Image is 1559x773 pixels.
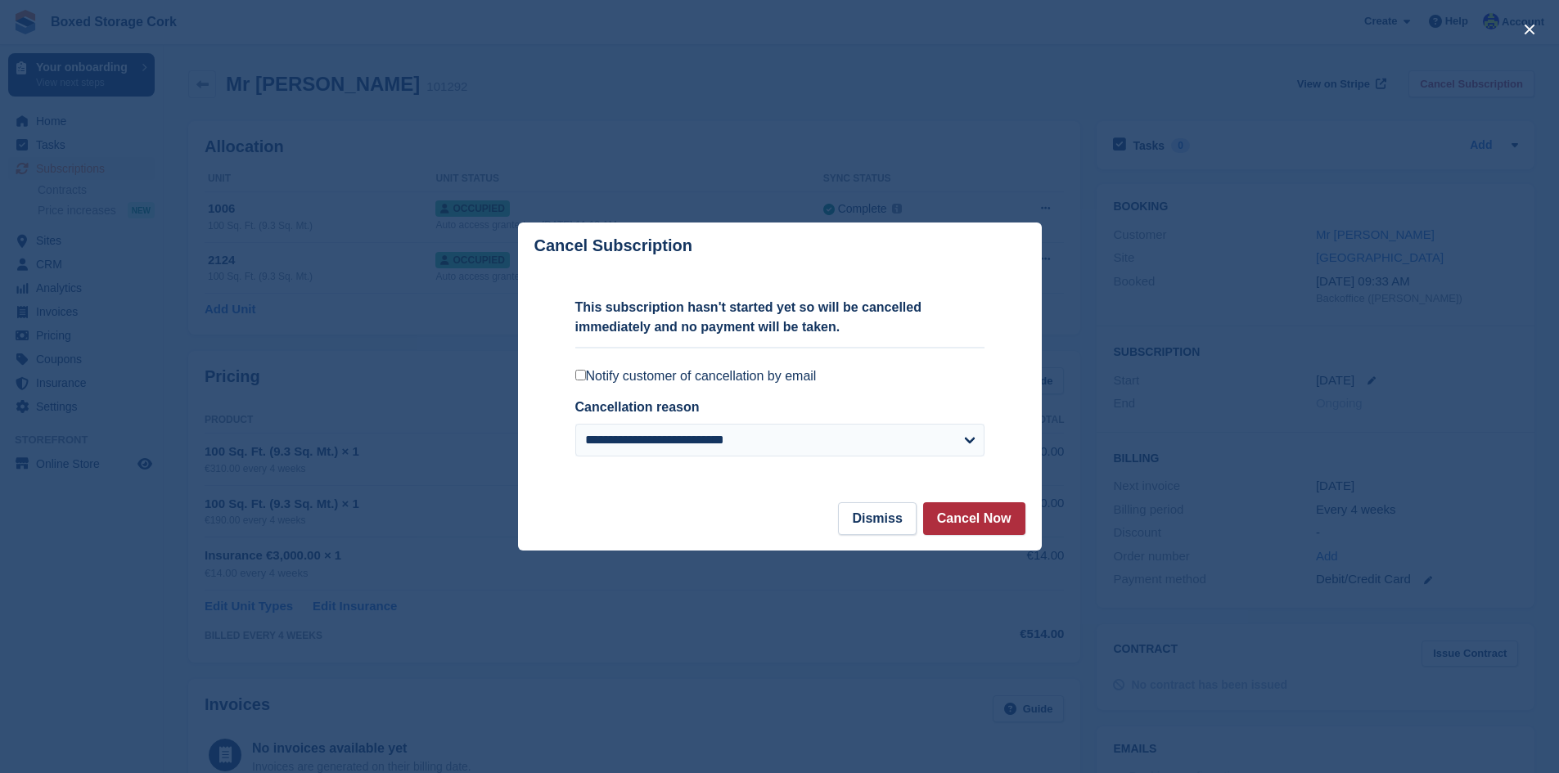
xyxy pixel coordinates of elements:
[575,400,700,414] label: Cancellation reason
[838,502,916,535] button: Dismiss
[534,236,692,255] p: Cancel Subscription
[1516,16,1543,43] button: close
[575,368,985,384] label: Notify customer of cancellation by email
[575,298,985,337] p: This subscription hasn't started yet so will be cancelled immediately and no payment will be taken.
[575,370,586,380] input: Notify customer of cancellation by email
[923,502,1025,535] button: Cancel Now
